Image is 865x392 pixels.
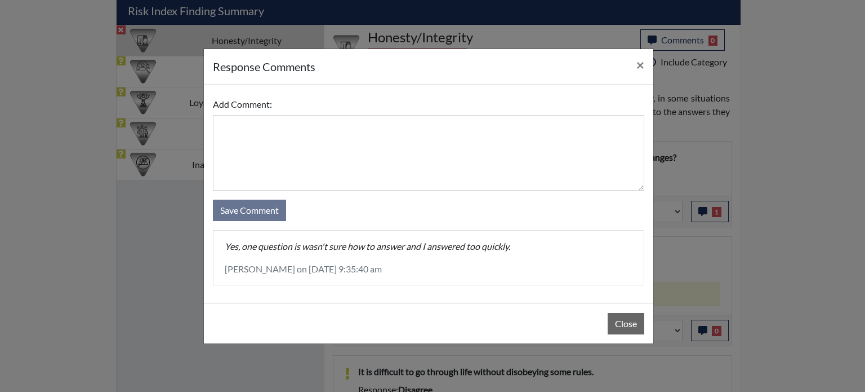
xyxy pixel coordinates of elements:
[636,56,644,73] span: ×
[213,200,286,221] button: Save Comment
[225,240,632,253] p: Yes, one question is wasn't sure how to answer and I answered too quickly.
[225,262,632,276] p: [PERSON_NAME] on [DATE] 9:35:40 am
[608,313,644,334] button: Close
[213,94,272,115] label: Add Comment:
[627,49,653,81] button: Close
[213,58,315,75] h5: response Comments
